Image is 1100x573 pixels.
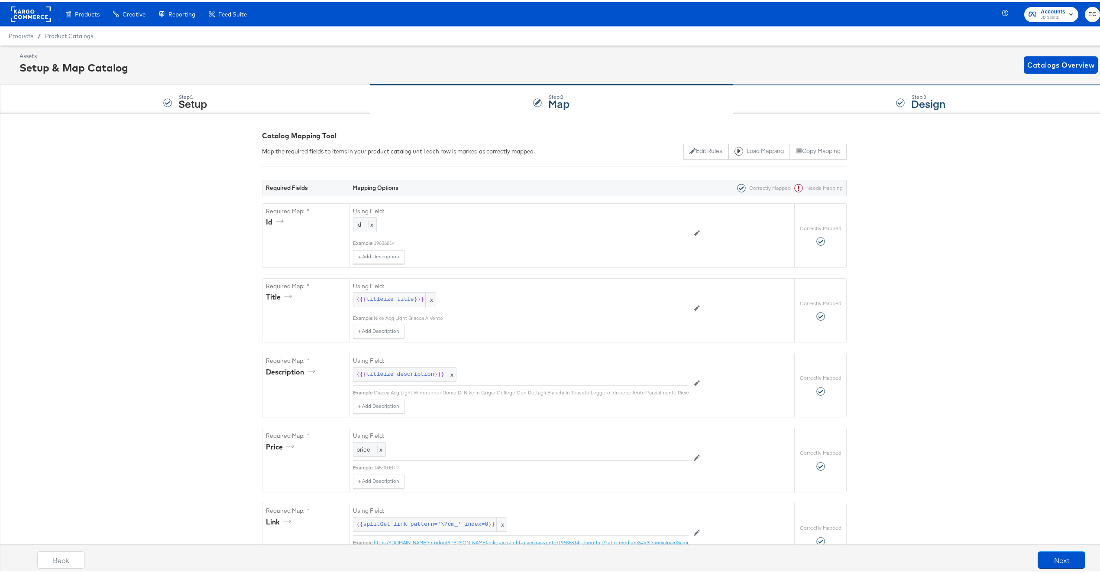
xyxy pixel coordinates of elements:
[178,94,207,108] strong: Setup
[374,313,689,319] div: Nike Acg Light Giacca A Vento
[353,387,374,394] div: Example:
[45,30,93,37] a: Product Catalogs
[356,218,361,226] span: id
[1027,57,1094,69] span: Catalogs Overview
[1038,549,1085,566] button: Next
[800,223,841,230] label: Correctly Mapped
[353,462,374,469] div: Example:
[1041,12,1065,19] span: JD Sports
[266,440,297,450] div: price
[683,142,728,157] button: Edit Rules
[1085,5,1100,20] button: EC
[366,368,434,377] span: titleize description
[374,238,689,244] div: 19686814
[734,182,791,190] div: Correctly Mapped
[262,145,535,153] div: Map the required fields to items in your product catalog until each row is marked as correctly ma...
[356,368,366,377] span: {{{
[266,365,318,375] div: description
[353,248,404,262] button: + Add Description
[37,549,85,566] button: Back
[911,94,945,108] strong: Design
[728,142,790,157] button: Load Mapping
[266,505,346,513] label: Required Map: *
[1024,5,1078,20] button: AccountsJD Sports
[353,205,689,213] label: Using Field:
[368,218,373,226] span: x
[353,280,689,288] label: Using Field:
[791,182,843,190] div: Needs Mapping
[911,92,945,98] div: Step: 3
[266,430,346,438] label: Required Map: *
[1024,54,1098,72] button: Catalogs Overview
[790,142,847,157] button: Copy Mapping
[356,293,366,302] span: {{{
[434,368,444,377] span: }}}
[353,238,374,244] div: Example:
[800,447,841,454] label: Correctly Mapped
[266,280,346,288] label: Required Map: *
[353,472,404,486] button: + Add Description
[446,365,456,380] span: x
[1088,7,1097,17] span: EC
[266,355,346,363] label: Required Map: *
[377,443,382,451] span: x
[266,182,308,189] strong: Required Fields
[353,182,398,189] strong: Mapping Options
[548,92,569,98] div: Step: 2
[33,30,45,37] span: /
[19,58,128,73] div: Setup & Map Catalog
[366,293,414,302] span: titleize title
[266,515,294,525] div: link
[374,462,689,469] div: 145.00 EUR
[1041,5,1065,14] span: Accounts
[353,355,689,363] label: Using Field:
[548,94,569,108] strong: Map
[353,505,689,513] label: Using Field:
[800,522,841,529] label: Correctly Mapped
[425,290,436,305] span: x
[353,430,689,438] label: Using Field:
[262,129,847,139] div: Catalog Mapping Tool
[168,9,195,16] span: Reporting
[75,9,100,16] span: Products
[363,518,489,527] span: splitGet link pattern='\?cm_' index=0
[9,30,33,37] span: Products
[266,290,295,300] div: title
[19,50,128,58] div: Assets
[266,215,287,225] div: id
[353,397,404,411] button: + Add Description
[414,293,424,302] span: }}}
[374,387,1034,394] div: Giacca Acg Light Windrunner Uomo Di Nike In Grigio College Con Dettagli Bianchi In Tessuto Legger...
[356,443,370,451] span: price
[488,518,495,527] span: }}
[353,322,404,336] button: + Add Description
[123,9,146,16] span: Creative
[178,92,207,98] div: Step: 1
[218,9,247,16] span: Feed Suite
[496,515,507,530] span: x
[800,298,841,305] label: Correctly Mapped
[353,313,374,319] div: Example:
[800,372,841,379] label: Correctly Mapped
[266,205,346,213] label: Required Map: *
[356,518,363,527] span: {{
